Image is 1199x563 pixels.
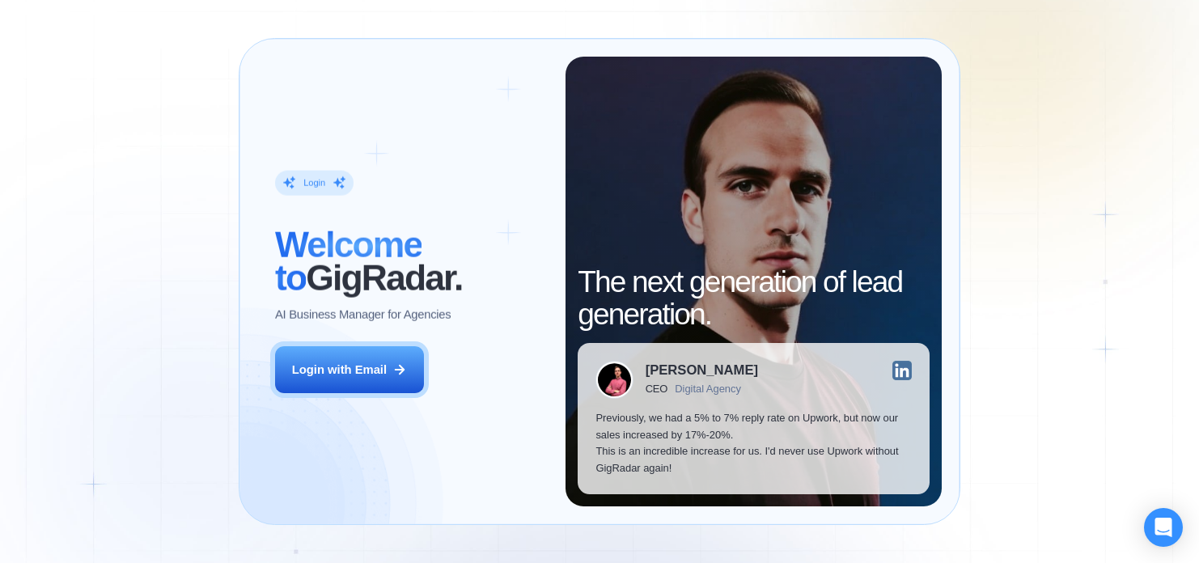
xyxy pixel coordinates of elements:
div: Login [304,177,326,189]
p: AI Business Manager for Agencies [275,307,451,323]
h2: ‍ GigRadar. [275,228,548,294]
span: Welcome to [275,224,422,297]
div: [PERSON_NAME] [646,364,758,378]
div: Login with Email [292,362,387,378]
button: Login with Email [275,346,423,392]
div: Digital Agency [675,383,741,396]
p: Previously, we had a 5% to 7% reply rate on Upwork, but now our sales increased by 17%-20%. This ... [595,410,911,476]
div: Open Intercom Messenger [1144,508,1183,547]
h2: The next generation of lead generation. [578,265,930,332]
div: CEO [646,383,667,396]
